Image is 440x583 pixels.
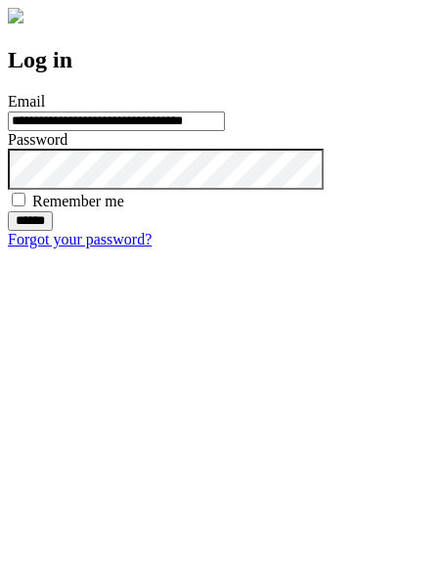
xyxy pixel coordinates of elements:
[8,8,23,23] img: logo-4e3dc11c47720685a147b03b5a06dd966a58ff35d612b21f08c02c0306f2b779.png
[8,47,432,73] h2: Log in
[8,231,152,247] a: Forgot your password?
[32,193,124,209] label: Remember me
[8,131,67,148] label: Password
[8,93,45,110] label: Email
